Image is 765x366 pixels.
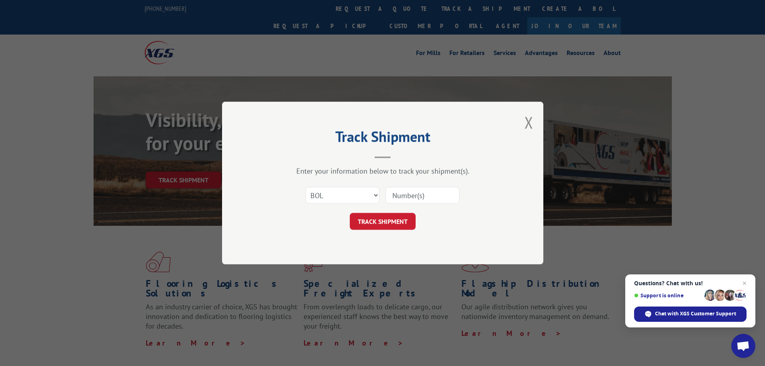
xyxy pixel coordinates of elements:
input: Number(s) [386,187,459,204]
span: Support is online [634,292,702,299]
button: TRACK SHIPMENT [350,213,416,230]
span: Close chat [740,278,749,288]
div: Chat with XGS Customer Support [634,307,747,322]
span: Questions? Chat with us! [634,280,747,286]
div: Enter your information below to track your shipment(s). [262,166,503,176]
h2: Track Shipment [262,131,503,146]
div: Open chat [731,334,755,358]
span: Chat with XGS Customer Support [655,310,736,317]
button: Close modal [524,112,533,133]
